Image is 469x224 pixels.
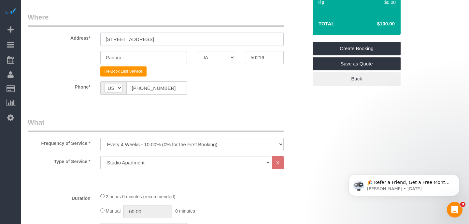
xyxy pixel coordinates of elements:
input: Zip Code* [245,51,283,64]
a: Save as Quote [313,57,401,71]
label: Type of Service * [23,156,95,165]
span: Manual [106,208,121,214]
label: Phone* [23,81,95,90]
iframe: Intercom live chat [447,202,462,217]
a: Create Booking [313,42,401,55]
span: 8 [460,202,465,207]
label: Address* [23,33,95,41]
h4: $100.00 [358,21,395,27]
label: Frequency of Service * [23,138,95,147]
legend: What [28,118,284,132]
a: Back [313,72,401,86]
legend: Where [28,12,284,27]
input: City* [100,51,187,64]
img: Automaid Logo [4,7,17,16]
span: 2 hours 0 minutes (recommended) [106,194,175,199]
iframe: Intercom notifications message [339,161,469,206]
label: Duration [23,193,95,202]
button: Re-Book Last Service [100,66,147,77]
strong: Total [319,21,334,26]
input: Phone* [126,81,187,95]
span: 0 minutes [175,208,195,214]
